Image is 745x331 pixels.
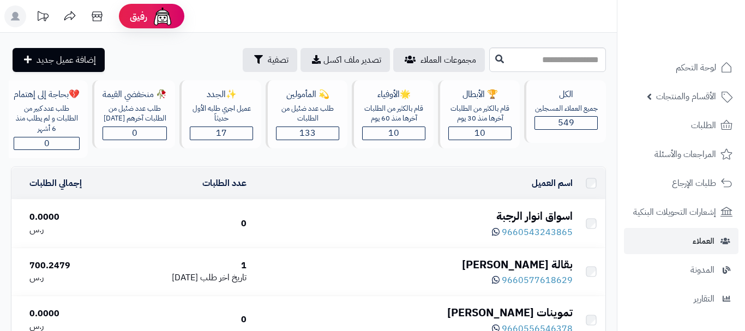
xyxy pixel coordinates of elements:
[44,137,50,150] span: 0
[90,80,177,158] a: 🥀 منخفضي القيمةطلب عدد ضئيل من الطلبات آخرهم [DATE]0
[29,177,82,190] a: إجمالي الطلبات
[532,177,573,190] a: اسم العميل
[654,147,716,162] span: المراجعات والأسئلة
[103,88,167,101] div: 🥀 منخفضي القيمة
[263,80,350,158] a: 💫 المأمولينطلب عدد ضئيل من الطلبات133
[492,226,573,239] a: 9660543243865
[558,116,574,129] span: 549
[125,260,247,272] div: 1
[448,88,512,101] div: 🏆 الأبطال
[13,48,105,72] a: إضافة عميل جديد
[393,48,485,72] a: مجموعات العملاء
[672,176,716,191] span: طلبات الإرجاع
[216,127,227,140] span: 17
[323,53,381,67] span: تصدير ملف اكسل
[125,272,247,284] div: [DATE]
[448,104,512,124] div: قام بالكثير من الطلبات آخرها منذ 30 يوم
[29,272,116,284] div: ر.س
[502,274,573,287] span: 9660577618629
[624,112,738,139] a: الطلبات
[420,53,476,67] span: مجموعات العملاء
[691,118,716,133] span: الطلبات
[299,127,316,140] span: 133
[29,5,56,30] a: تحديثات المنصة
[29,211,116,224] div: 0.0000
[502,226,573,239] span: 9660543243865
[125,218,247,230] div: 0
[29,224,116,236] div: ر.س
[130,10,147,23] span: رفيق
[202,177,247,190] a: عدد الطلبات
[388,127,399,140] span: 10
[14,88,80,101] div: 💔بحاجة إلى إهتمام
[624,257,738,283] a: المدونة
[29,260,116,272] div: 700.2479
[436,80,522,158] a: 🏆 الأبطالقام بالكثير من الطلبات آخرها منذ 30 يوم10
[243,48,297,72] button: تصفية
[125,314,247,326] div: 0
[362,104,425,124] div: قام بالكثير من الطلبات آخرها منذ 60 يوم
[534,104,598,114] div: جميع العملاء المسجلين
[276,104,339,124] div: طلب عدد ضئيل من الطلبات
[534,88,598,101] div: الكل
[694,291,714,306] span: التقارير
[624,286,738,312] a: التقارير
[177,80,263,158] a: ✨الجددعميل اجري طلبه الأول حديثاّ17
[624,228,738,254] a: العملاء
[690,262,714,278] span: المدونة
[656,89,716,104] span: الأقسام والمنتجات
[624,199,738,225] a: إشعارات التحويلات البنكية
[255,305,573,321] div: تموينات [PERSON_NAME]
[522,80,608,158] a: الكلجميع العملاء المسجلين549
[362,88,425,101] div: 🌟الأوفياء
[676,60,716,75] span: لوحة التحكم
[624,55,738,81] a: لوحة التحكم
[200,271,247,284] span: تاريخ اخر طلب
[624,170,738,196] a: طلبات الإرجاع
[693,233,714,249] span: العملاء
[633,204,716,220] span: إشعارات التحويلات البنكية
[29,308,116,320] div: 0.0000
[152,5,173,27] img: ai-face.png
[350,80,436,158] a: 🌟الأوفياءقام بالكثير من الطلبات آخرها منذ 60 يوم10
[255,208,573,224] div: اسواق انوار الرجبة
[190,88,253,101] div: ✨الجدد
[268,53,289,67] span: تصفية
[190,104,253,124] div: عميل اجري طلبه الأول حديثاّ
[14,104,80,134] div: طلب عدد كبير من الطلبات و لم يطلب منذ 6 أشهر
[474,127,485,140] span: 10
[624,141,738,167] a: المراجعات والأسئلة
[37,53,96,67] span: إضافة عميل جديد
[1,80,90,158] a: 💔بحاجة إلى إهتمامطلب عدد كبير من الطلبات و لم يطلب منذ 6 أشهر0
[132,127,137,140] span: 0
[492,274,573,287] a: 9660577618629
[301,48,390,72] a: تصدير ملف اكسل
[103,104,167,124] div: طلب عدد ضئيل من الطلبات آخرهم [DATE]
[276,88,339,101] div: 💫 المأمولين
[255,257,573,273] div: بقالة [PERSON_NAME]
